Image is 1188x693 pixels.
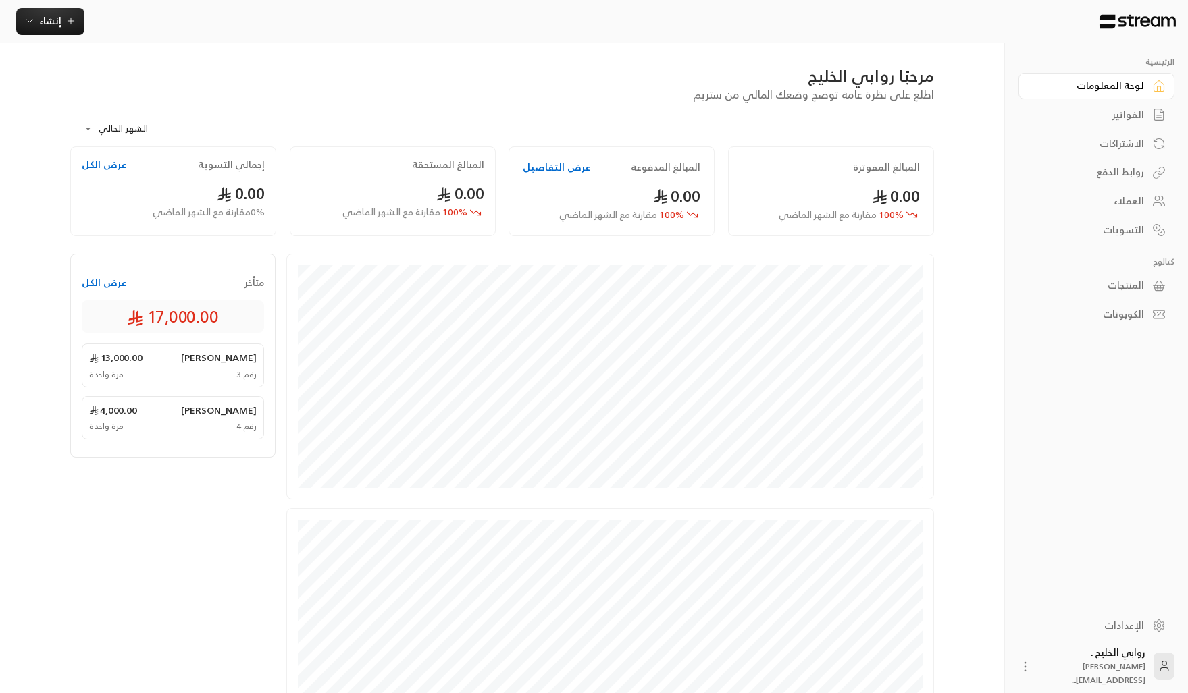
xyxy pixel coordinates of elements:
[82,276,127,289] button: عرض الكل
[236,369,257,380] span: رقم 3
[181,404,257,417] span: [PERSON_NAME]
[1072,659,1145,687] span: [PERSON_NAME][EMAIL_ADDRESS]...
[1018,612,1174,638] a: الإعدادات
[244,276,264,289] span: متأخر
[779,208,904,222] span: 100 %
[1018,217,1174,243] a: التسويات
[89,351,143,364] span: 13,000.00
[1018,159,1174,186] a: روابط الدفع
[1035,308,1144,321] div: الكوبونات
[181,351,257,364] span: [PERSON_NAME]
[1035,108,1144,121] div: الفواتير
[89,404,137,417] span: 4,000.00
[39,12,61,29] span: إنشاء
[1035,194,1144,208] div: العملاء
[412,158,484,171] h2: المبالغ المستحقة
[342,203,440,220] span: مقارنة مع الشهر الماضي
[631,161,700,174] h2: المبالغ المدفوعة
[1018,256,1174,267] p: كتالوج
[70,65,934,86] div: مرحبًا روابي الخليج
[1035,165,1144,179] div: روابط الدفع
[872,182,920,210] span: 0.00
[1018,57,1174,67] p: الرئيسية
[153,205,265,219] span: 0 % مقارنة مع الشهر الماضي
[1018,302,1174,328] a: الكوبونات
[77,111,178,146] div: الشهر الحالي
[198,158,265,171] h2: إجمالي التسوية
[559,206,657,223] span: مقارنة مع الشهر الماضي
[693,85,934,104] span: اطلع على نظرة عامة توضح وضعك المالي من ستريم
[127,306,219,327] span: 17,000.00
[523,161,591,174] button: عرض التفاصيل
[779,206,877,223] span: مقارنة مع الشهر الماضي
[1018,73,1174,99] a: لوحة المعلومات
[1035,137,1144,150] div: الاشتراكات
[1098,14,1177,29] img: Logo
[1035,79,1144,92] div: لوحة المعلومات
[342,205,467,219] span: 100 %
[89,421,124,432] span: مرة واحدة
[1018,102,1174,128] a: الفواتير
[1040,646,1145,686] div: روابي الخليج .
[236,421,257,432] span: رقم 4
[89,369,124,380] span: مرة واحدة
[217,179,265,207] span: 0.00
[1035,279,1144,292] div: المنتجات
[1035,619,1144,632] div: الإعدادات
[559,208,684,222] span: 100 %
[1018,130,1174,157] a: الاشتراكات
[1018,188,1174,215] a: العملاء
[1035,223,1144,237] div: التسويات
[436,179,484,207] span: 0.00
[853,161,920,174] h2: المبالغ المفوترة
[653,182,701,210] span: 0.00
[82,158,127,171] button: عرض الكل
[16,8,84,35] button: إنشاء
[1018,273,1174,299] a: المنتجات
